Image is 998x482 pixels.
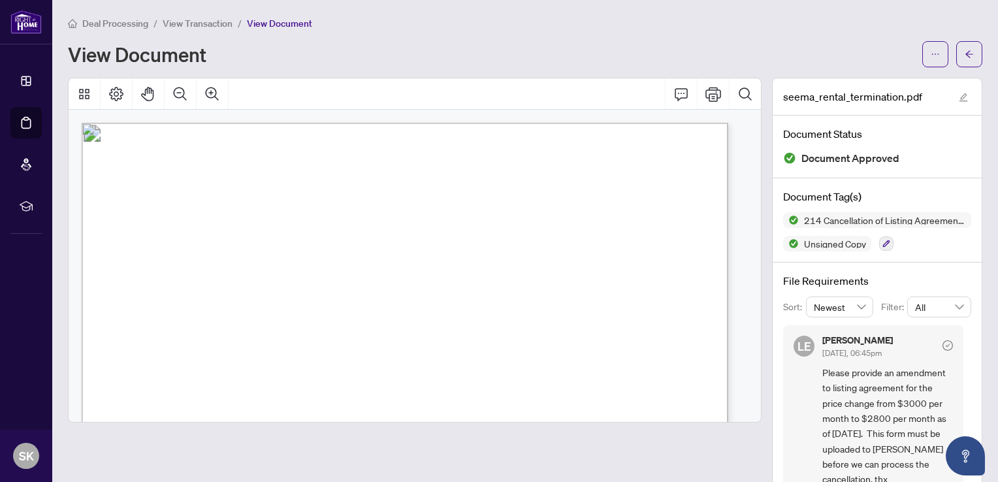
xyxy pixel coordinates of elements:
[959,93,968,102] span: edit
[82,18,148,29] span: Deal Processing
[801,150,899,167] span: Document Approved
[163,18,233,29] span: View Transaction
[822,348,882,358] span: [DATE], 06:45pm
[783,212,799,228] img: Status Icon
[783,189,971,204] h4: Document Tag(s)
[931,50,940,59] span: ellipsis
[822,336,893,345] h5: [PERSON_NAME]
[783,89,922,104] span: seema_rental_termination.pdf
[783,126,971,142] h4: Document Status
[153,16,157,31] li: /
[814,297,866,317] span: Newest
[797,337,811,355] span: LE
[238,16,242,31] li: /
[783,152,796,165] img: Document Status
[68,19,77,28] span: home
[783,236,799,251] img: Status Icon
[942,340,953,351] span: check-circle
[799,239,871,248] span: Unsigned Copy
[247,18,312,29] span: View Document
[881,300,907,314] p: Filter:
[783,300,806,314] p: Sort:
[965,50,974,59] span: arrow-left
[68,44,206,65] h1: View Document
[19,447,34,465] span: SK
[915,297,963,317] span: All
[799,216,971,225] span: 214 Cancellation of Listing Agreement - Authority to Offer for Lease
[946,436,985,475] button: Open asap
[10,10,42,34] img: logo
[783,273,971,289] h4: File Requirements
